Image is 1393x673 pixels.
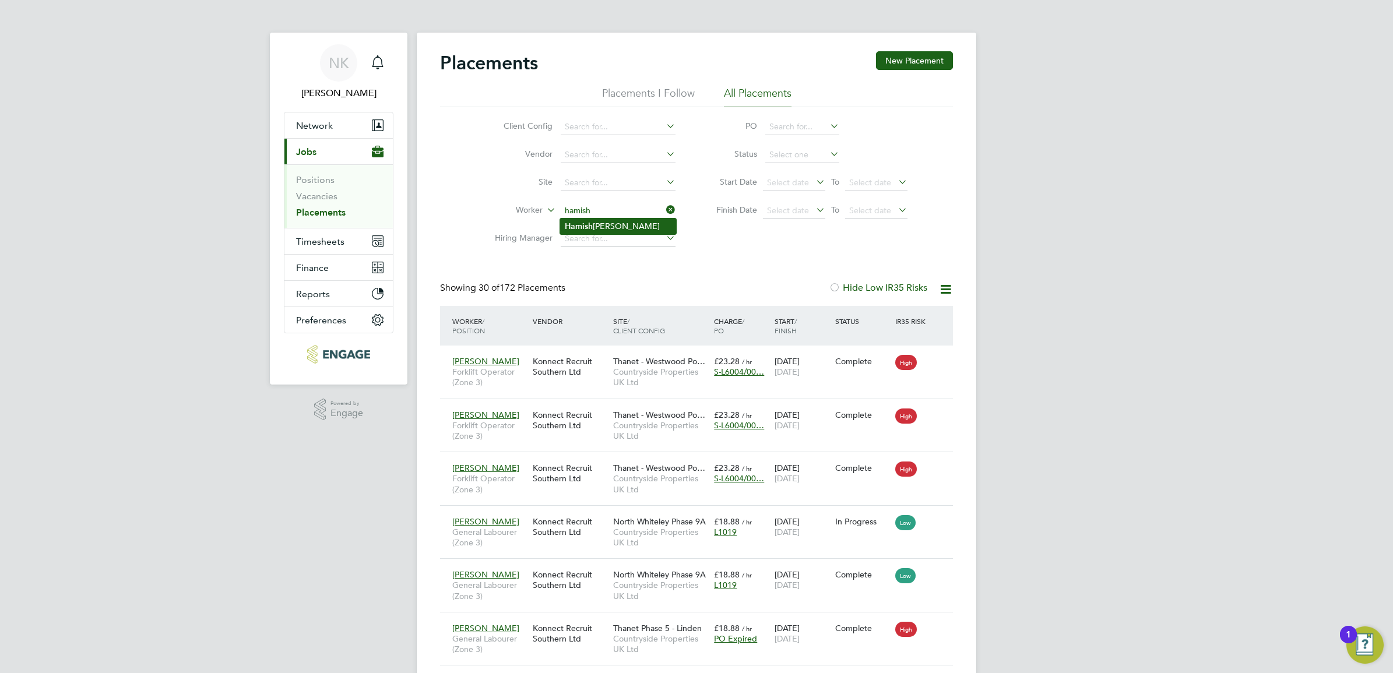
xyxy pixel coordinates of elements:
[284,86,393,100] span: Nicola Kelly
[895,515,916,530] span: Low
[452,316,485,335] span: / Position
[307,345,370,364] img: konnectrecruit-logo-retina.png
[613,463,705,473] span: Thanet - Westwood Po…
[775,316,797,335] span: / Finish
[711,311,772,341] div: Charge
[449,510,953,520] a: [PERSON_NAME]General Labourer (Zone 3)Konnect Recruit Southern LtdNorth Whiteley Phase 9ACountrys...
[714,580,737,590] span: L1019
[296,174,335,185] a: Positions
[613,410,705,420] span: Thanet - Westwood Po…
[772,617,832,650] div: [DATE]
[613,356,705,367] span: Thanet - Westwood Po…
[705,205,757,215] label: Finish Date
[561,231,676,247] input: Search for...
[835,623,890,633] div: Complete
[714,367,764,377] span: S-L6004/00…
[714,420,764,431] span: S-L6004/00…
[849,205,891,216] span: Select date
[284,255,393,280] button: Finance
[849,177,891,188] span: Select date
[530,563,610,596] div: Konnect Recruit Southern Ltd
[775,420,800,431] span: [DATE]
[714,527,737,537] span: L1019
[560,219,676,234] li: [PERSON_NAME]
[296,236,344,247] span: Timesheets
[742,357,752,366] span: / hr
[895,461,917,477] span: High
[613,473,708,494] span: Countryside Properties UK Ltd
[714,473,764,484] span: S-L6004/00…
[714,516,740,527] span: £18.88
[486,232,553,243] label: Hiring Manager
[613,367,708,387] span: Countryside Properties UK Ltd
[452,473,527,494] span: Forklift Operator (Zone 3)
[330,408,363,418] span: Engage
[767,205,809,216] span: Select date
[714,569,740,580] span: £18.88
[561,147,676,163] input: Search for...
[772,510,832,543] div: [DATE]
[479,282,565,294] span: 172 Placements
[705,177,757,187] label: Start Date
[296,120,333,131] span: Network
[892,311,933,332] div: IR35 Risk
[775,473,800,484] span: [DATE]
[530,510,610,543] div: Konnect Recruit Southern Ltd
[610,311,711,341] div: Site
[486,177,553,187] label: Site
[284,44,393,100] a: NK[PERSON_NAME]
[530,404,610,436] div: Konnect Recruit Southern Ltd
[775,580,800,590] span: [DATE]
[765,147,839,163] input: Select one
[613,580,708,601] span: Countryside Properties UK Ltd
[449,350,953,360] a: [PERSON_NAME]Forklift Operator (Zone 3)Konnect Recruit Southern LtdThanet - Westwood Po…Countrysi...
[742,517,752,526] span: / hr
[486,149,553,159] label: Vendor
[742,570,752,579] span: / hr
[742,464,752,473] span: / hr
[772,563,832,596] div: [DATE]
[835,356,890,367] div: Complete
[775,367,800,377] span: [DATE]
[530,311,610,332] div: Vendor
[714,623,740,633] span: £18.88
[602,86,695,107] li: Placements I Follow
[835,569,890,580] div: Complete
[452,463,519,473] span: [PERSON_NAME]
[296,288,330,299] span: Reports
[449,456,953,466] a: [PERSON_NAME]Forklift Operator (Zone 3)Konnect Recruit Southern LtdThanet - Westwood Po…Countrysi...
[452,367,527,387] span: Forklift Operator (Zone 3)
[714,410,740,420] span: £23.28
[767,177,809,188] span: Select date
[613,633,708,654] span: Countryside Properties UK Ltd
[452,420,527,441] span: Forklift Operator (Zone 3)
[329,55,349,71] span: NK
[828,174,843,189] span: To
[613,316,665,335] span: / Client Config
[705,149,757,159] label: Status
[765,119,839,135] input: Search for...
[284,345,393,364] a: Go to home page
[742,411,752,420] span: / hr
[440,282,568,294] div: Showing
[714,463,740,473] span: £23.28
[452,623,519,633] span: [PERSON_NAME]
[296,146,316,157] span: Jobs
[449,616,953,626] a: [PERSON_NAME]General Labourer (Zone 3)Konnect Recruit Southern LtdThanet Phase 5 - LindenCountrys...
[452,569,519,580] span: [PERSON_NAME]
[452,633,527,654] span: General Labourer (Zone 3)
[296,191,337,202] a: Vacancies
[835,410,890,420] div: Complete
[876,51,953,70] button: New Placement
[449,311,530,341] div: Worker
[270,33,407,385] nav: Main navigation
[476,205,543,216] label: Worker
[561,175,676,191] input: Search for...
[284,164,393,228] div: Jobs
[284,228,393,254] button: Timesheets
[835,516,890,527] div: In Progress
[895,408,917,424] span: High
[284,112,393,138] button: Network
[296,315,346,326] span: Preferences
[895,622,917,637] span: High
